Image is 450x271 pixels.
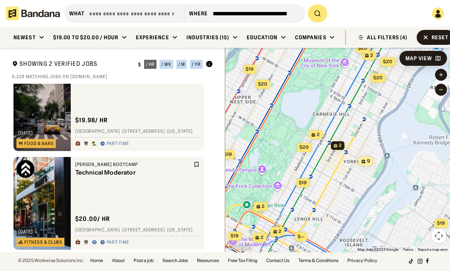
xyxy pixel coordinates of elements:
[75,215,110,223] div: $ 20.00 / hr
[432,35,449,40] div: Reset
[227,243,252,252] img: Google
[136,34,169,41] div: Experience
[300,144,309,150] span: $20
[403,247,413,252] a: Terms (opens in new tab)
[247,34,278,41] div: Education
[227,243,252,252] a: Open this area in Google Maps (opens a new window)
[13,34,36,41] div: Newest
[297,234,304,239] span: $--
[75,169,192,176] div: Technical Moderator
[186,34,229,41] div: Industries (15)
[138,62,141,68] div: $
[405,56,432,61] div: Map View
[228,258,257,263] a: Free Tax Filing
[339,142,342,149] span: 2
[162,258,188,263] a: Search Jobs
[231,233,238,238] span: $19
[197,258,219,263] a: Resources
[295,34,326,41] div: Companies
[75,129,200,135] div: [GEOGRAPHIC_DATA] · [STREET_ADDRESS] · [US_STATE]
[261,234,264,241] span: 2
[189,10,208,17] div: Where
[178,62,185,67] div: / m
[358,45,367,51] span: $20
[192,62,201,67] div: / yr
[298,258,338,263] a: Terms & Conditions
[246,66,253,72] span: $19
[107,240,130,246] div: Part-time
[16,160,34,178] img: Barry's Bootcamp logo
[69,10,85,17] div: what
[90,258,103,263] a: Home
[75,116,108,124] div: $ 19.98 / hr
[146,62,155,67] div: / hr
[75,161,192,167] div: [PERSON_NAME] Bootcamp
[358,247,398,252] span: Map data ©2025 Google
[24,240,63,244] div: Fitness & Clubs
[161,62,171,67] div: / wk
[12,74,213,80] div: 8,228 matching jobs on [DOMAIN_NAME]
[279,228,282,235] span: 2
[317,132,320,138] span: 2
[299,180,307,185] span: $19
[112,258,125,263] a: About
[6,7,60,20] img: Bandana logotype
[12,60,132,69] div: Showing 2 Verified Jobs
[367,35,408,40] div: ALL FILTERS (4)
[347,258,377,263] a: Privacy Policy
[373,75,383,80] span: $20
[418,247,448,252] a: Report a map error
[18,258,84,263] div: © 2025 Workwise Solutions Inc.
[258,81,267,87] span: $20
[18,131,33,135] div: [DATE]
[383,59,392,64] span: $20
[134,258,153,263] a: Post a job
[370,52,373,59] span: 2
[437,220,445,226] span: $19
[53,34,119,41] div: $19.00 to $20.00 / hour
[367,158,370,164] span: 9
[75,227,200,233] div: [GEOGRAPHIC_DATA] · [STREET_ADDRESS] · [US_STATE]
[18,230,33,234] div: [DATE]
[24,141,54,146] div: Food & Bars
[262,203,265,210] span: 2
[266,258,289,263] a: Contact Us
[224,151,232,157] span: $19
[12,84,213,253] div: grid
[431,228,446,243] button: Map camera controls
[107,141,130,147] div: Part-time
